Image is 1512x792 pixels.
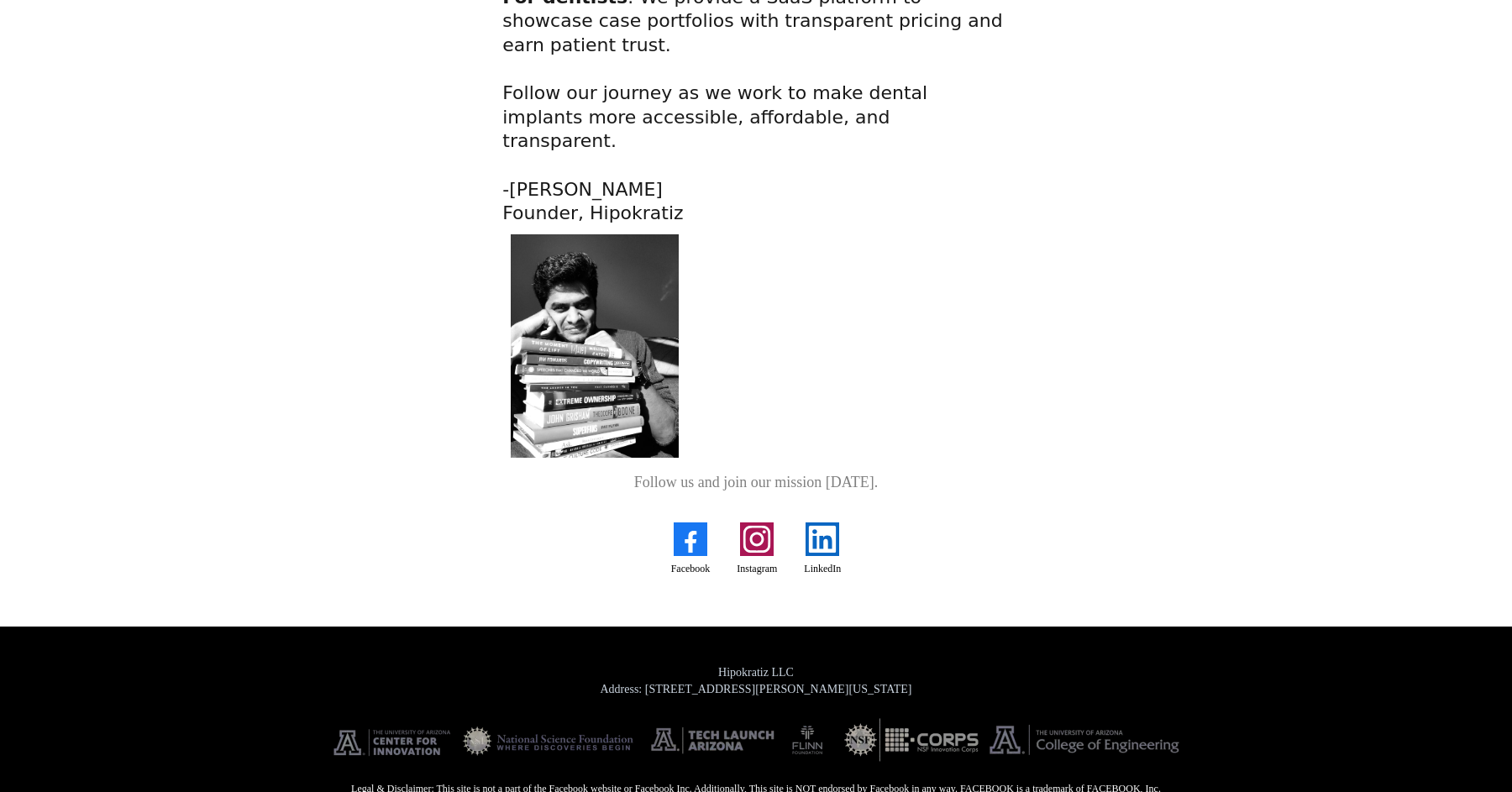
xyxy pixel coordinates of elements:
[671,563,711,575] p: Facebook
[737,563,777,575] p: Instagram
[600,683,911,695] span: Address: [STREET_ADDRESS][PERSON_NAME][US_STATE]
[740,522,774,556] img: social media icon
[502,473,1010,492] h2: Follow us and join our mission [DATE].
[658,509,724,589] a: Facebook
[674,522,707,556] img: social media icon
[718,666,794,679] span: Hipokratiz LLC
[804,563,841,575] p: LinkedIn
[806,522,839,556] img: social media icon
[723,509,790,589] a: Instagram
[790,509,854,589] a: LinkedIn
